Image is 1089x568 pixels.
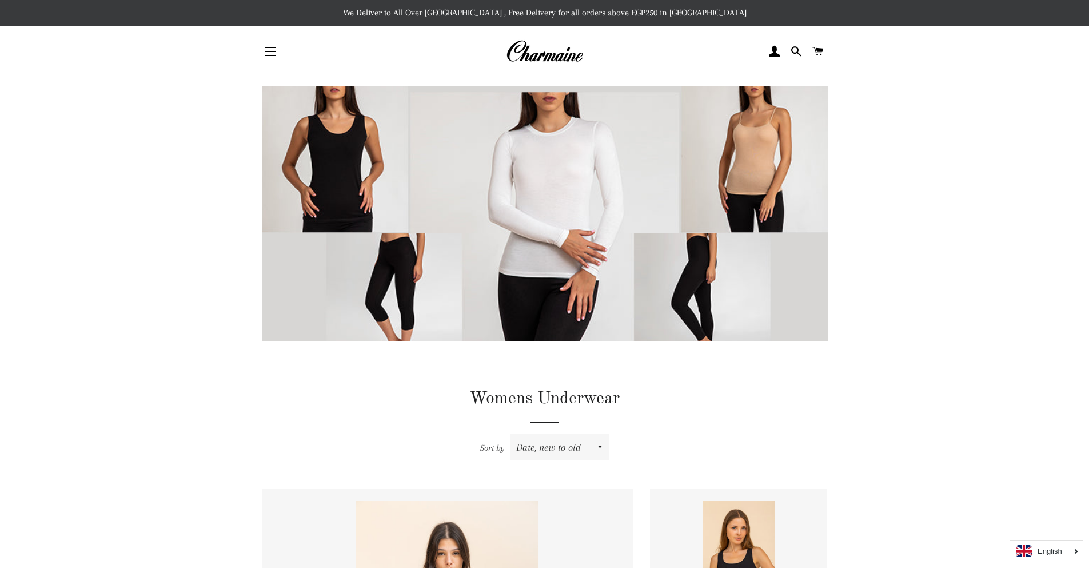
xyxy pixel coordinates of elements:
[506,39,583,64] img: Charmaine Egypt
[262,86,828,369] img: Womens Underwear
[480,443,505,453] span: Sort by
[1016,545,1077,557] a: English
[262,387,828,411] h1: Womens Underwear
[1038,547,1062,555] i: English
